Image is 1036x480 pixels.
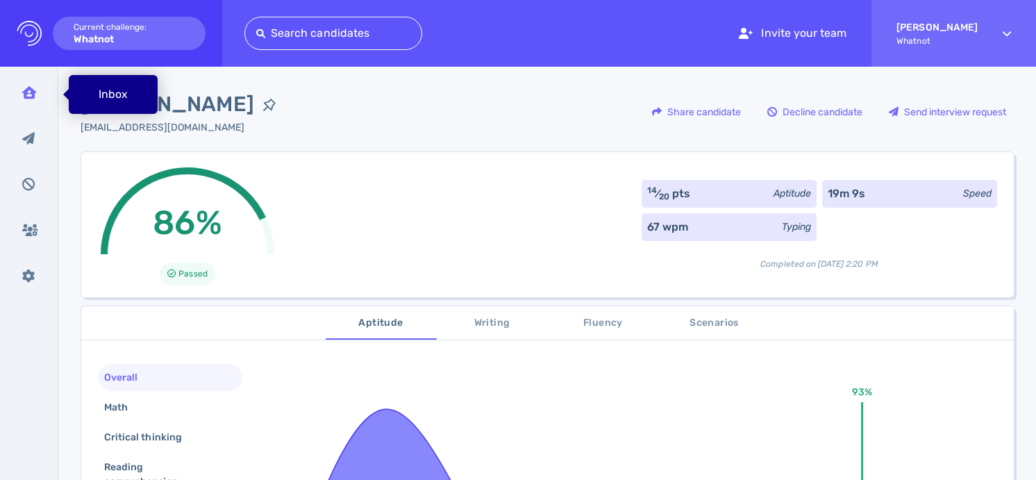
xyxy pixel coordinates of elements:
button: Send interview request [881,95,1014,129]
div: Typing [782,220,811,234]
div: 67 wpm [647,219,688,235]
text: 93% [853,386,873,398]
span: Scenarios [667,315,762,332]
span: Passed [178,265,207,282]
div: Aptitude [774,186,811,201]
div: Decline candidate [760,96,869,128]
div: Math [101,397,144,417]
span: [PERSON_NAME] [81,89,254,120]
button: Share candidate [644,95,749,129]
div: Overall [101,367,154,388]
span: Writing [445,315,540,332]
span: Fluency [556,315,651,332]
span: 86% [153,203,222,242]
sup: 14 [647,185,657,195]
div: Share candidate [645,96,748,128]
div: Completed on [DATE] 2:20 PM [642,247,997,270]
div: 19m 9s [828,185,865,202]
div: Critical thinking [101,427,199,447]
button: Decline candidate [760,95,870,129]
div: ⁄ pts [647,185,691,202]
div: Send interview request [882,96,1013,128]
span: Whatnot [896,36,978,46]
span: Aptitude [334,315,428,332]
strong: [PERSON_NAME] [896,22,978,33]
div: Speed [963,186,992,201]
div: Click to copy the email address [81,120,285,135]
sub: 20 [659,192,669,201]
